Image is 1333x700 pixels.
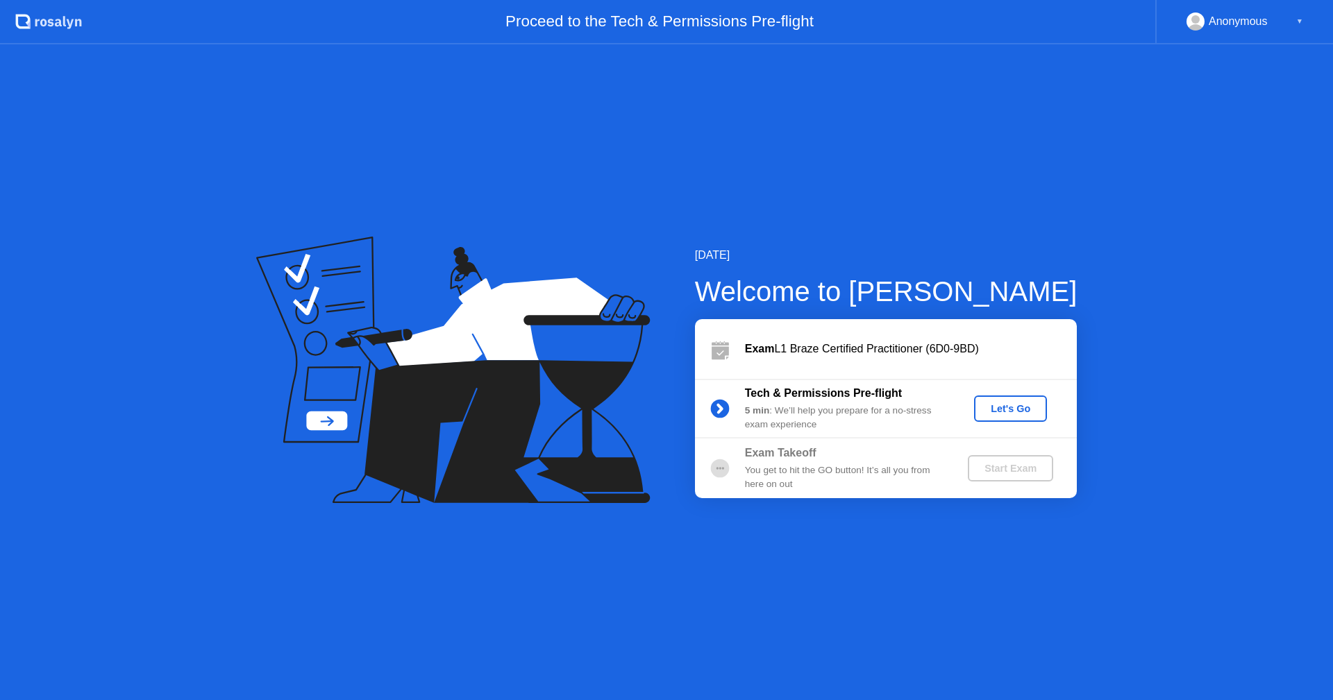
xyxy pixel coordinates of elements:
div: [DATE] [695,247,1078,264]
b: 5 min [745,405,770,416]
button: Start Exam [968,455,1053,481]
div: Start Exam [973,463,1048,474]
div: L1 Braze Certified Practitioner (6D0-9BD) [745,341,1077,357]
div: You get to hit the GO button! It’s all you from here on out [745,463,945,492]
div: Let's Go [980,403,1041,414]
div: Welcome to [PERSON_NAME] [695,271,1078,312]
div: ▼ [1296,12,1303,31]
b: Exam [745,343,775,355]
b: Exam Takeoff [745,447,816,459]
button: Let's Go [974,395,1047,422]
div: Anonymous [1209,12,1268,31]
b: Tech & Permissions Pre-flight [745,387,902,399]
div: : We’ll help you prepare for a no-stress exam experience [745,404,945,432]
